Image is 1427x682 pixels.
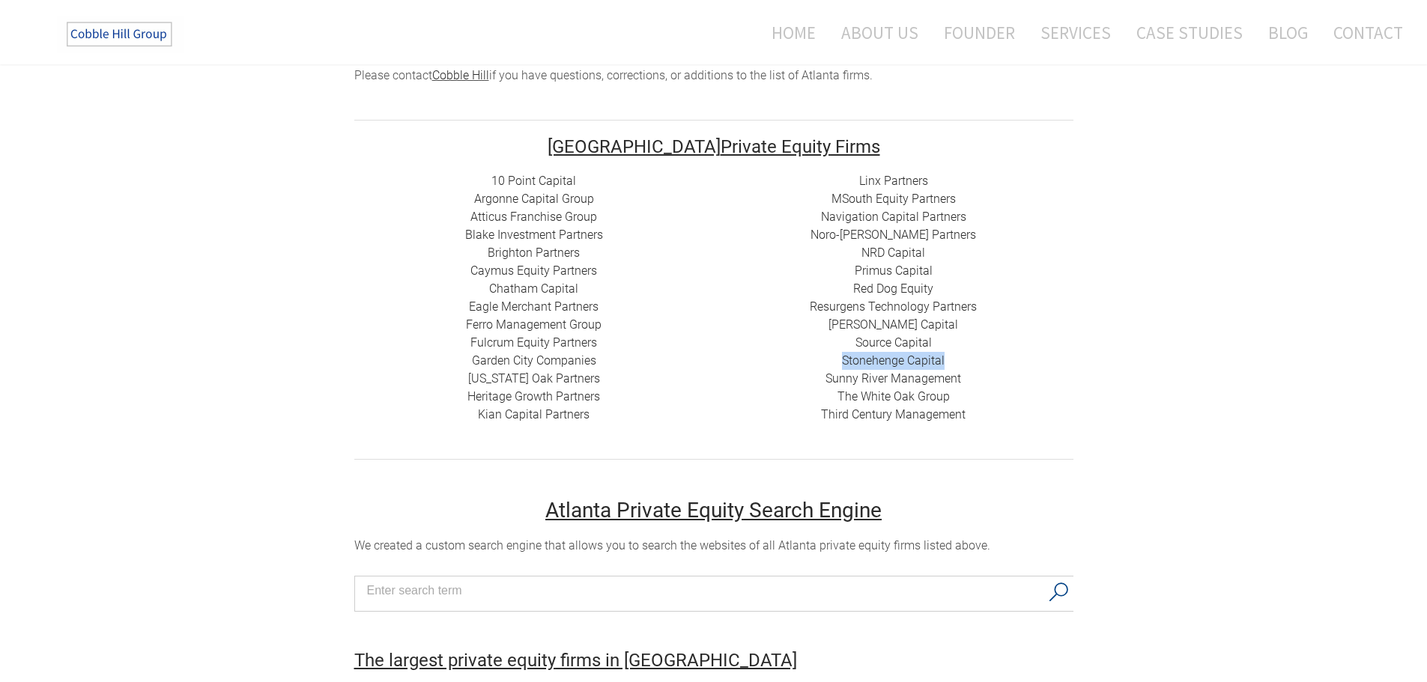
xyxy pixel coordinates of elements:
[828,317,958,332] a: [PERSON_NAME] Capital
[831,192,956,206] a: MSouth Equity Partners
[837,389,950,404] a: The White Oak Group
[1043,576,1074,608] button: Search
[545,498,882,523] u: Atlanta Private Equity Search Engine
[478,407,590,421] a: ​Kian Capital Partners
[367,579,1040,602] input: Search input
[933,13,1026,52] a: Founder
[488,246,580,260] a: Brighton Partners
[853,281,933,296] a: Red Dog Equity
[1257,13,1319,52] a: Blog
[466,317,602,332] a: Ferro Management Group
[489,281,578,296] a: Chatham Capital
[470,264,597,278] a: Caymus Equity Partners
[811,228,976,242] a: Noro-[PERSON_NAME] Partners
[1029,13,1122,52] a: Services
[842,353,945,368] a: Stonehenge Capital
[821,210,966,224] a: Navigation Capital Partners
[57,16,184,53] img: The Cobble Hill Group LLC
[859,174,928,188] a: Linx Partners
[354,68,873,82] span: Please contact if you have questions, corrections, or additions to the list of Atlanta firms.
[470,210,597,224] a: Atticus Franchise Group
[861,246,925,260] a: NRD Capital
[470,335,597,350] a: Fulcrum Equity Partners​​
[714,172,1073,424] div: ​
[821,407,966,421] a: Third Century Management
[472,353,596,368] a: Garden City Companies
[548,136,721,157] font: [GEOGRAPHIC_DATA]
[855,335,932,350] a: Source Capital
[491,174,576,188] a: 10 Point Capital
[468,371,600,386] a: [US_STATE] Oak Partners
[810,299,977,314] a: ​Resurgens Technology Partners
[1125,13,1254,52] a: Case Studies
[855,264,933,278] a: Primus Capital
[825,371,961,386] a: Sunny River Management
[467,389,600,404] a: Heritage Growth Partners
[474,192,594,206] a: Argonne Capital Group
[1322,13,1403,52] a: Contact
[830,13,930,52] a: About Us
[432,68,489,82] a: Cobble Hill
[465,228,603,242] a: Blake Investment Partners
[354,537,1073,555] div: We created a custom search engine that allows you to search the websites of all Atlanta private e...
[749,13,827,52] a: Home
[469,299,599,314] a: Eagle Merchant Partners
[354,650,797,671] font: The largest private equity firms in [GEOGRAPHIC_DATA]
[548,136,880,157] font: Private Equity Firms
